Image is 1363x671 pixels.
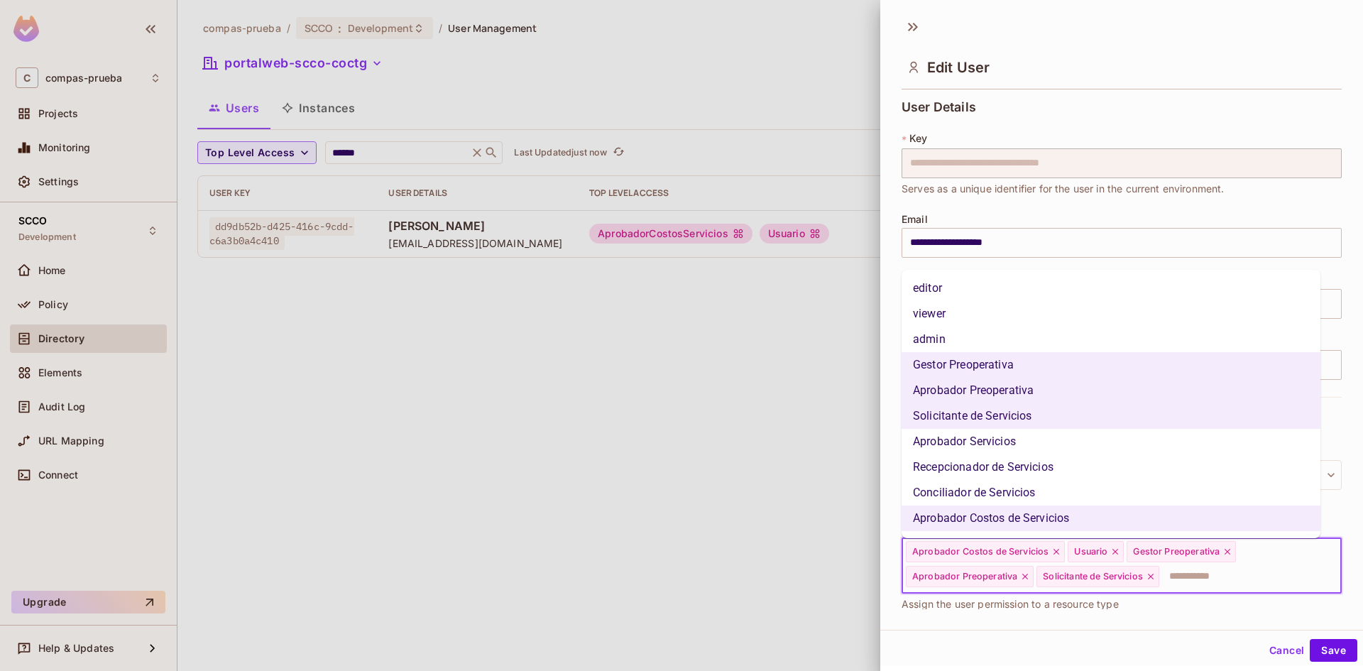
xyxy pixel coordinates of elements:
span: Assign the user permission to a resource type [902,596,1119,612]
li: Solicitante de Servicios [902,403,1320,429]
span: Key [909,133,927,144]
li: Aprobador Preoperativa [902,378,1320,403]
li: Aprobador Costos de Servicios [902,506,1320,531]
li: Consultas [902,531,1320,557]
div: Aprobador Costos de Servicios [906,541,1065,562]
span: Aprobador Costos de Servicios [912,546,1049,557]
span: Serves as a unique identifier for the user in the current environment. [902,181,1225,197]
li: Gestor Preoperativa [902,352,1320,378]
li: viewer [902,301,1320,327]
span: Aprobador Preoperativa [912,571,1017,582]
button: Close [1334,564,1337,567]
li: Aprobador Servicios [902,429,1320,454]
span: Usuario [1074,546,1107,557]
span: User Details [902,100,976,114]
button: Cancel [1264,639,1310,662]
div: Aprobador Preoperativa [906,566,1034,587]
div: Solicitante de Servicios [1036,566,1159,587]
div: Usuario [1068,541,1124,562]
span: Gestor Preoperativa [1133,546,1220,557]
button: Save [1310,639,1357,662]
div: Gestor Preoperativa [1127,541,1236,562]
span: Edit User [927,59,990,76]
li: admin [902,327,1320,352]
li: editor [902,276,1320,301]
li: Recepcionador de Servicios [902,454,1320,480]
li: Conciliador de Servicios [902,480,1320,506]
span: Email [902,214,928,225]
span: Solicitante de Servicios [1043,571,1143,582]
